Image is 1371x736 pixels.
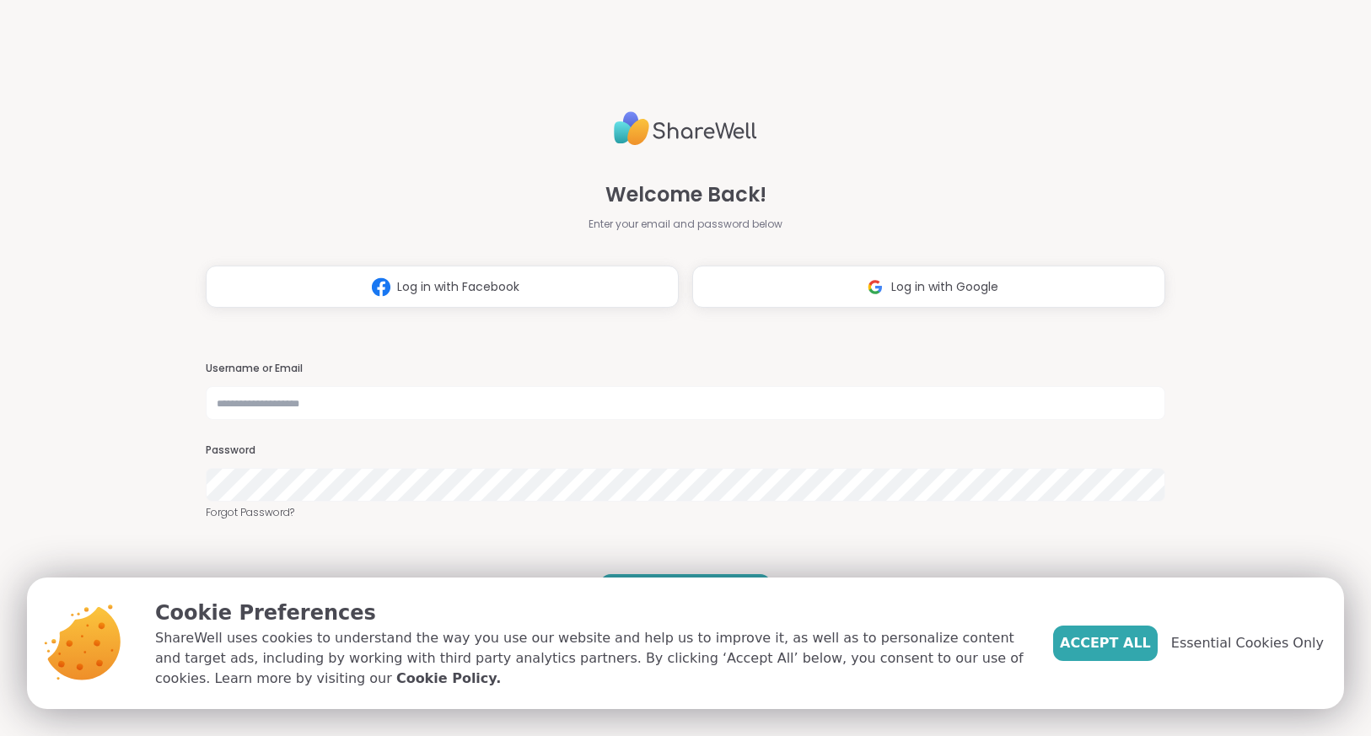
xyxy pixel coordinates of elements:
[600,574,771,610] button: LOG IN
[206,443,1165,458] h3: Password
[155,628,1026,689] p: ShareWell uses cookies to understand the way you use our website and help us to improve it, as we...
[396,669,501,689] a: Cookie Policy.
[1060,633,1151,653] span: Accept All
[1053,626,1158,661] button: Accept All
[605,180,766,210] span: Welcome Back!
[891,278,998,296] span: Log in with Google
[155,598,1026,628] p: Cookie Preferences
[206,505,1165,520] a: Forgot Password?
[859,271,891,303] img: ShareWell Logomark
[589,217,782,232] span: Enter your email and password below
[1171,633,1324,653] span: Essential Cookies Only
[206,362,1165,376] h3: Username or Email
[397,278,519,296] span: Log in with Facebook
[614,105,757,153] img: ShareWell Logo
[206,266,679,308] button: Log in with Facebook
[365,271,397,303] img: ShareWell Logomark
[692,266,1165,308] button: Log in with Google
